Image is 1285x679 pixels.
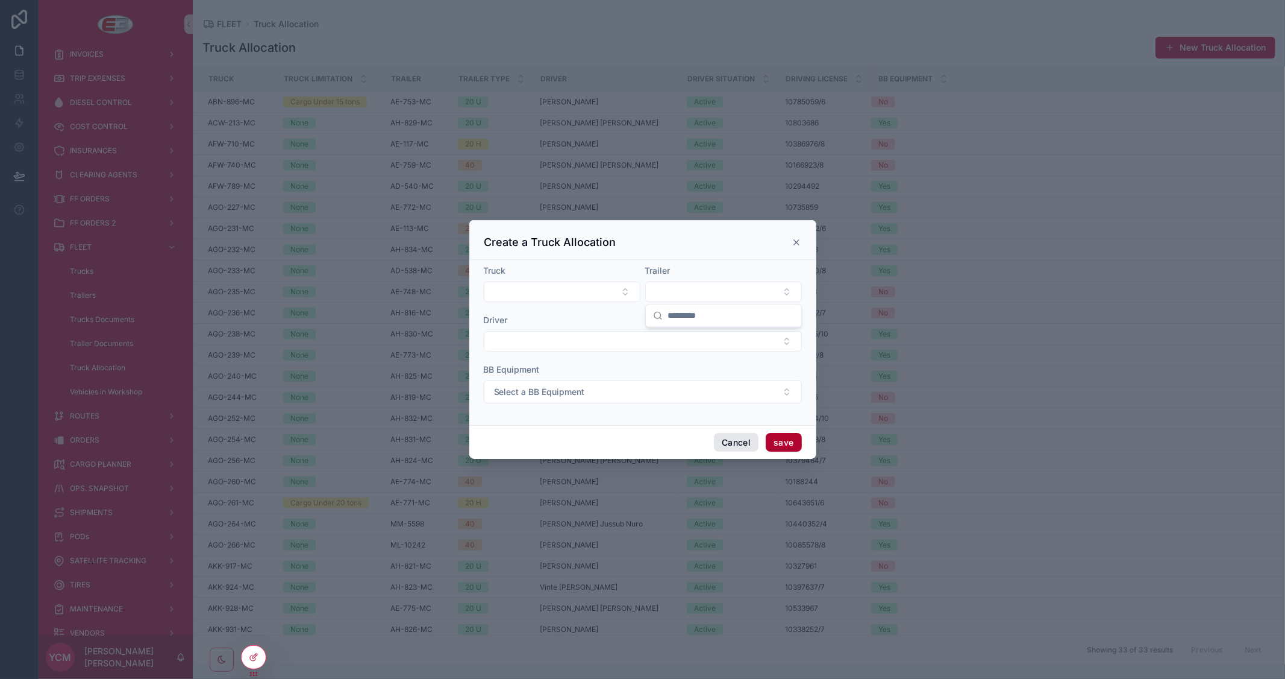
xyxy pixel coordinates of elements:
[484,381,802,403] button: Select Button
[766,433,801,452] button: save
[484,282,640,302] button: Select Button
[484,235,616,250] h3: Create a Truck Allocation
[645,282,802,302] button: Select Button
[494,386,585,398] span: Select a BB Equipment
[645,265,671,276] span: Trailer
[484,331,802,352] button: Select Button
[484,265,506,276] span: Truck
[484,315,508,325] span: Driver
[714,433,758,452] button: Cancel
[484,364,540,374] span: BB Equipment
